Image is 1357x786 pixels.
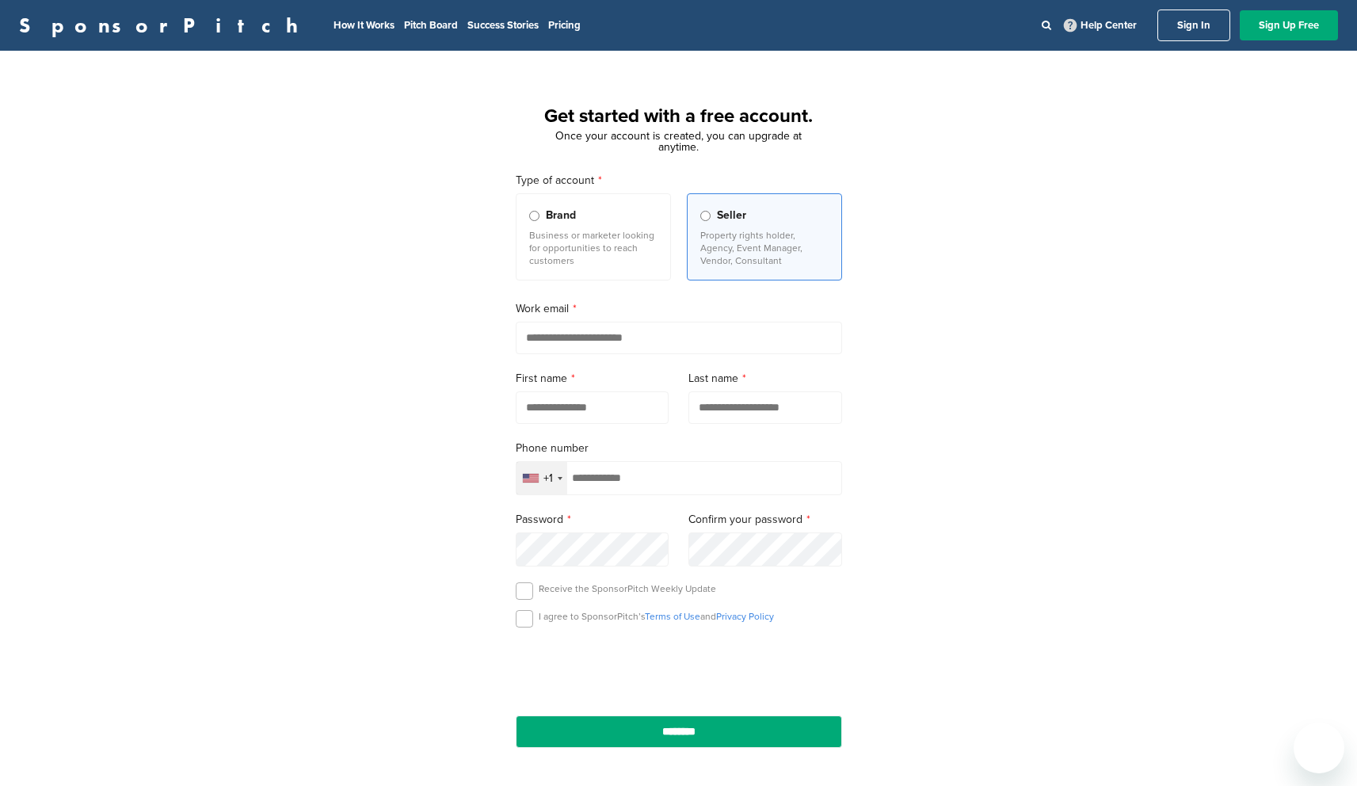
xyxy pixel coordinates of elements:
p: I agree to SponsorPitch’s and [539,610,774,623]
label: First name [516,370,669,387]
a: Pricing [548,19,581,32]
span: Seller [717,207,746,224]
a: Sign In [1157,10,1230,41]
label: Type of account [516,172,842,189]
a: Terms of Use [645,611,700,622]
iframe: Button to launch messaging window [1294,723,1344,773]
input: Brand Business or marketer looking for opportunities to reach customers [529,211,539,221]
label: Last name [688,370,842,387]
p: Business or marketer looking for opportunities to reach customers [529,229,658,267]
a: Privacy Policy [716,611,774,622]
label: Password [516,511,669,528]
span: Once your account is created, you can upgrade at anytime. [555,129,802,154]
a: Help Center [1061,16,1140,35]
a: Sign Up Free [1240,10,1338,40]
p: Property rights holder, Agency, Event Manager, Vendor, Consultant [700,229,829,267]
input: Seller Property rights holder, Agency, Event Manager, Vendor, Consultant [700,211,711,221]
div: Selected country [516,462,567,494]
iframe: reCAPTCHA [589,646,769,693]
p: Receive the SponsorPitch Weekly Update [539,582,716,595]
label: Confirm your password [688,511,842,528]
a: Pitch Board [404,19,458,32]
div: +1 [543,473,553,484]
label: Phone number [516,440,842,457]
a: SponsorPitch [19,15,308,36]
h1: Get started with a free account. [497,102,861,131]
a: How It Works [334,19,395,32]
label: Work email [516,300,842,318]
span: Brand [546,207,576,224]
a: Success Stories [467,19,539,32]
